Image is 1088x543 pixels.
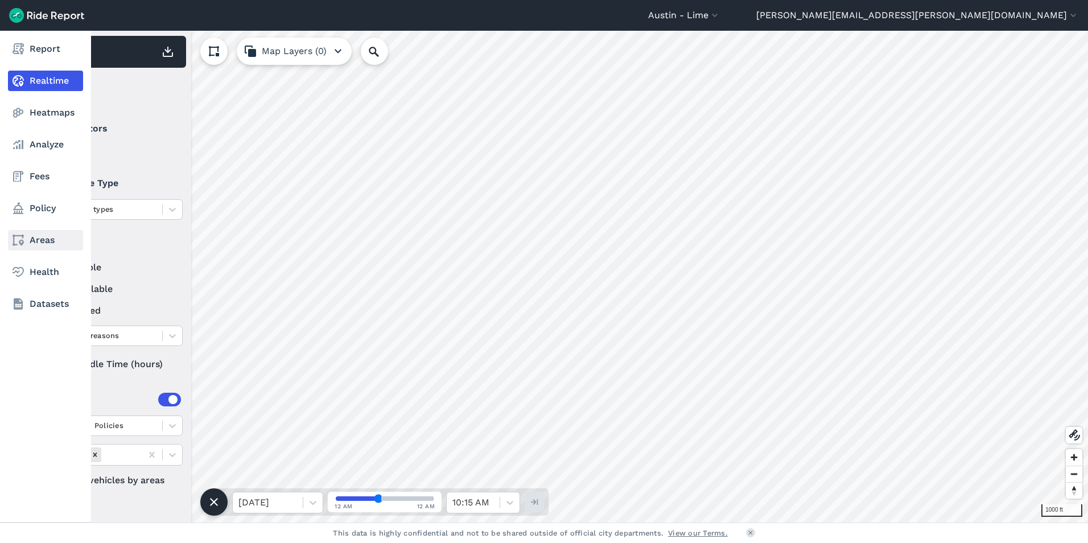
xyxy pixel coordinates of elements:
button: [PERSON_NAME][EMAIL_ADDRESS][PERSON_NAME][DOMAIN_NAME] [756,9,1079,22]
div: Areas [61,393,181,406]
summary: Status [46,229,181,261]
a: View our Terms. [668,528,728,538]
a: Report [8,39,83,59]
label: unavailable [46,282,183,296]
label: Lime [46,145,183,158]
button: Map Layers (0) [237,38,352,65]
label: Filter vehicles by areas [46,474,183,487]
button: Austin - Lime [648,9,720,22]
button: Zoom in [1066,449,1082,466]
a: Datasets [8,294,83,314]
span: 12 AM [335,502,353,511]
img: Ride Report [9,8,84,23]
button: Zoom out [1066,466,1082,482]
a: Policy [8,198,83,219]
button: Reset bearing to north [1066,482,1082,499]
summary: Operators [46,113,181,145]
a: Health [8,262,83,282]
canvas: Map [36,31,1088,523]
div: 1000 ft [1041,504,1082,517]
div: Filter [42,73,186,108]
summary: Areas [46,384,181,416]
div: Idle Time (hours) [46,354,183,375]
input: Search Location or Vehicles [361,38,406,65]
span: 12 AM [417,502,435,511]
div: Remove Areas (17) [89,447,101,462]
summary: Vehicle Type [46,167,181,199]
a: Fees [8,166,83,187]
a: Analyze [8,134,83,155]
a: Heatmaps [8,102,83,123]
a: Realtime [8,71,83,91]
label: reserved [46,304,183,318]
a: Areas [8,230,83,250]
label: available [46,261,183,274]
